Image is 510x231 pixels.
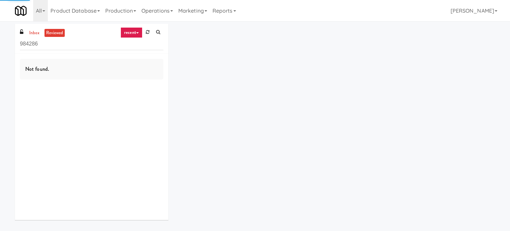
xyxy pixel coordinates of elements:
[25,65,49,73] span: Not found.
[121,27,142,38] a: recent
[20,38,163,50] input: Search vision orders
[44,29,65,37] a: reviewed
[28,29,41,37] a: inbox
[15,5,27,17] img: Micromart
